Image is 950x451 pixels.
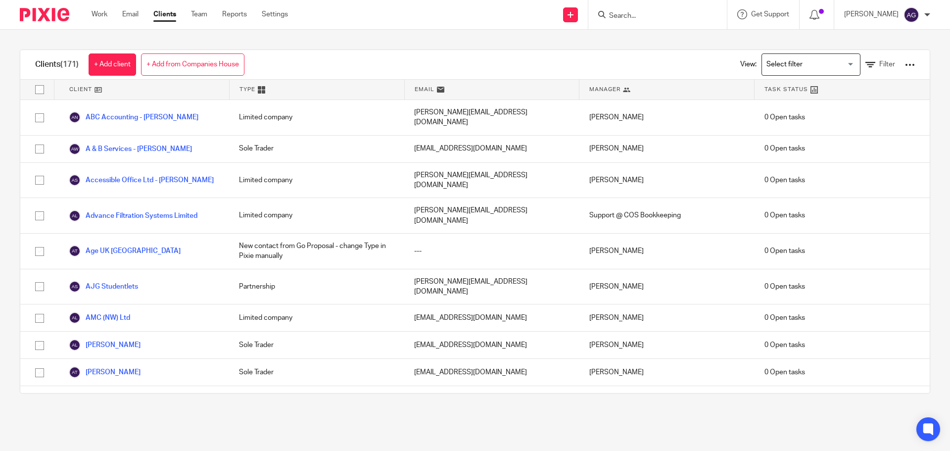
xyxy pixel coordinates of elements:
[404,234,579,269] div: ---
[879,61,895,68] span: Filter
[69,111,81,123] img: svg%3E
[404,269,579,304] div: [PERSON_NAME][EMAIL_ADDRESS][DOMAIN_NAME]
[404,332,579,358] div: [EMAIL_ADDRESS][DOMAIN_NAME]
[229,234,404,269] div: New contact from Go Proposal - change Type in Pixie manually
[229,386,404,413] div: Sole Trader
[229,304,404,331] div: Limited company
[844,9,899,19] p: [PERSON_NAME]
[764,175,805,185] span: 0 Open tasks
[404,359,579,386] div: [EMAIL_ADDRESS][DOMAIN_NAME]
[725,50,915,79] div: View:
[404,136,579,162] div: [EMAIL_ADDRESS][DOMAIN_NAME]
[191,9,207,19] a: Team
[764,340,805,350] span: 0 Open tasks
[764,282,805,292] span: 0 Open tasks
[764,144,805,153] span: 0 Open tasks
[579,198,755,233] div: Support @ COS Bookkeeping
[229,332,404,358] div: Sole Trader
[404,100,579,135] div: [PERSON_NAME][EMAIL_ADDRESS][DOMAIN_NAME]
[69,366,81,378] img: svg%3E
[153,9,176,19] a: Clients
[579,163,755,198] div: [PERSON_NAME]
[404,304,579,331] div: [EMAIL_ADDRESS][DOMAIN_NAME]
[35,59,79,70] h1: Clients
[229,359,404,386] div: Sole Trader
[69,143,81,155] img: svg%3E
[229,163,404,198] div: Limited company
[89,53,136,76] a: + Add client
[262,9,288,19] a: Settings
[229,136,404,162] div: Sole Trader
[761,53,860,76] div: Search for option
[589,85,620,94] span: Manager
[404,163,579,198] div: [PERSON_NAME][EMAIL_ADDRESS][DOMAIN_NAME]
[69,174,214,186] a: Accessible Office Ltd - [PERSON_NAME]
[222,9,247,19] a: Reports
[69,339,141,351] a: [PERSON_NAME]
[69,245,81,257] img: svg%3E
[579,332,755,358] div: [PERSON_NAME]
[764,112,805,122] span: 0 Open tasks
[764,313,805,323] span: 0 Open tasks
[229,198,404,233] div: Limited company
[404,198,579,233] div: [PERSON_NAME][EMAIL_ADDRESS][DOMAIN_NAME]
[69,210,197,222] a: Advance Filtration Systems Limited
[141,53,244,76] a: + Add from Companies House
[579,234,755,269] div: [PERSON_NAME]
[69,366,141,378] a: [PERSON_NAME]
[903,7,919,23] img: svg%3E
[579,100,755,135] div: [PERSON_NAME]
[763,56,855,73] input: Search for option
[751,11,789,18] span: Get Support
[229,269,404,304] div: Partnership
[579,304,755,331] div: [PERSON_NAME]
[239,85,255,94] span: Type
[69,312,81,324] img: svg%3E
[122,9,139,19] a: Email
[229,100,404,135] div: Limited company
[69,245,181,257] a: Age UK [GEOGRAPHIC_DATA]
[764,85,808,94] span: Task Status
[608,12,697,21] input: Search
[579,386,755,413] div: [PERSON_NAME]
[92,9,107,19] a: Work
[69,281,81,293] img: svg%3E
[69,339,81,351] img: svg%3E
[404,386,579,413] div: [EMAIL_ADDRESS][DOMAIN_NAME]
[20,8,69,21] img: Pixie
[579,136,755,162] div: [PERSON_NAME]
[69,111,198,123] a: ABC Accounting - [PERSON_NAME]
[69,312,130,324] a: AMC (NW) Ltd
[69,85,92,94] span: Client
[579,269,755,304] div: [PERSON_NAME]
[764,367,805,377] span: 0 Open tasks
[60,60,79,68] span: (171)
[69,174,81,186] img: svg%3E
[579,359,755,386] div: [PERSON_NAME]
[69,143,192,155] a: A & B Services - [PERSON_NAME]
[30,80,49,99] input: Select all
[69,281,138,293] a: AJG Studentlets
[764,210,805,220] span: 0 Open tasks
[764,246,805,256] span: 0 Open tasks
[69,210,81,222] img: svg%3E
[415,85,434,94] span: Email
